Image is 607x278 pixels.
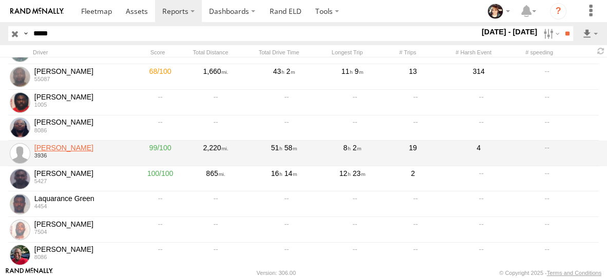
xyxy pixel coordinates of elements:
[185,49,236,56] div: Total Distance
[34,143,129,152] a: [PERSON_NAME]
[257,270,296,276] div: Version: 306.00
[22,26,30,41] label: Search Query
[6,268,53,278] a: Visit our Website
[34,245,129,254] a: [PERSON_NAME]
[550,3,566,19] i: ?
[343,144,350,152] span: 8
[135,142,186,165] a: 99
[271,169,282,177] span: 16
[34,220,129,229] a: [PERSON_NAME]
[34,229,129,235] div: 7504
[581,26,599,41] label: Export results as...
[34,92,129,102] a: [PERSON_NAME]
[539,26,561,41] label: Search Filter Options
[339,169,351,177] span: 12
[190,167,241,191] div: 865
[382,167,444,191] a: 2
[190,142,241,165] div: 2,220
[34,254,129,260] div: 8086
[484,4,514,19] div: Kimberly Robinson
[34,194,129,203] a: Laquarance Green
[284,169,297,177] span: 14
[499,270,601,276] div: © Copyright 2025 -
[321,49,373,56] div: Longest Trip
[448,142,509,165] div: 4
[34,152,129,158] div: 3936
[34,117,129,127] a: [PERSON_NAME]
[354,67,363,75] span: 9
[34,127,129,133] div: 8086
[271,144,282,152] span: 51
[547,270,601,276] a: Terms and Conditions
[284,144,297,152] span: 58
[135,167,186,191] a: 100
[34,102,129,108] div: 1005
[353,144,362,152] span: 2
[448,65,509,89] div: 314
[240,49,317,56] div: Total Drive Time
[34,169,129,178] a: [PERSON_NAME]
[34,67,129,76] a: [PERSON_NAME]
[190,65,241,89] div: 1,660
[595,46,607,56] span: Refresh
[33,49,130,56] div: Driver
[273,67,284,75] span: 43
[342,67,353,75] span: 11
[377,49,439,56] div: # Trips
[135,65,186,89] a: 68
[34,178,129,184] div: 5427
[443,49,504,56] div: # Harsh Event
[382,142,444,165] a: 19
[508,49,570,56] div: # speeding
[353,169,366,177] span: 23
[10,8,64,15] img: rand-logo.svg
[480,26,540,37] label: [DATE] - [DATE]
[135,49,181,56] div: Score
[34,76,129,82] div: 55087
[34,203,129,209] div: 4454
[382,65,444,89] a: 13
[286,67,295,75] span: 2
